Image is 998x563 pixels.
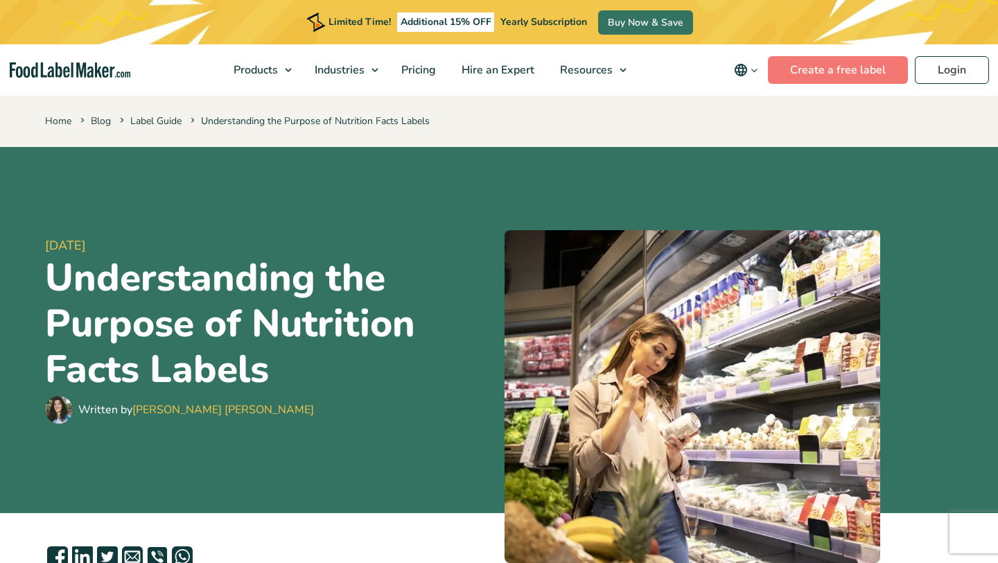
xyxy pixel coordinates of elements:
a: Resources [548,44,633,96]
a: Pricing [389,44,446,96]
button: Change language [724,56,768,84]
a: Home [45,114,71,128]
a: Login [915,56,989,84]
span: [DATE] [45,236,493,255]
span: Pricing [397,62,437,78]
span: Hire an Expert [457,62,536,78]
a: Create a free label [768,56,908,84]
span: Yearly Subscription [500,15,587,28]
span: Resources [556,62,614,78]
a: Hire an Expert [449,44,544,96]
div: Written by [78,401,314,418]
a: [PERSON_NAME] [PERSON_NAME] [132,402,314,417]
a: Blog [91,114,111,128]
h1: Understanding the Purpose of Nutrition Facts Labels [45,255,493,392]
a: Food Label Maker homepage [10,62,130,78]
a: Industries [302,44,385,96]
a: Buy Now & Save [598,10,693,35]
span: Limited Time! [329,15,391,28]
img: Maria Abi Hanna - Food Label Maker [45,396,73,424]
a: Label Guide [130,114,182,128]
span: Industries [310,62,366,78]
span: Additional 15% OFF [397,12,495,32]
span: Products [229,62,279,78]
a: Products [221,44,299,96]
span: Understanding the Purpose of Nutrition Facts Labels [188,114,430,128]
